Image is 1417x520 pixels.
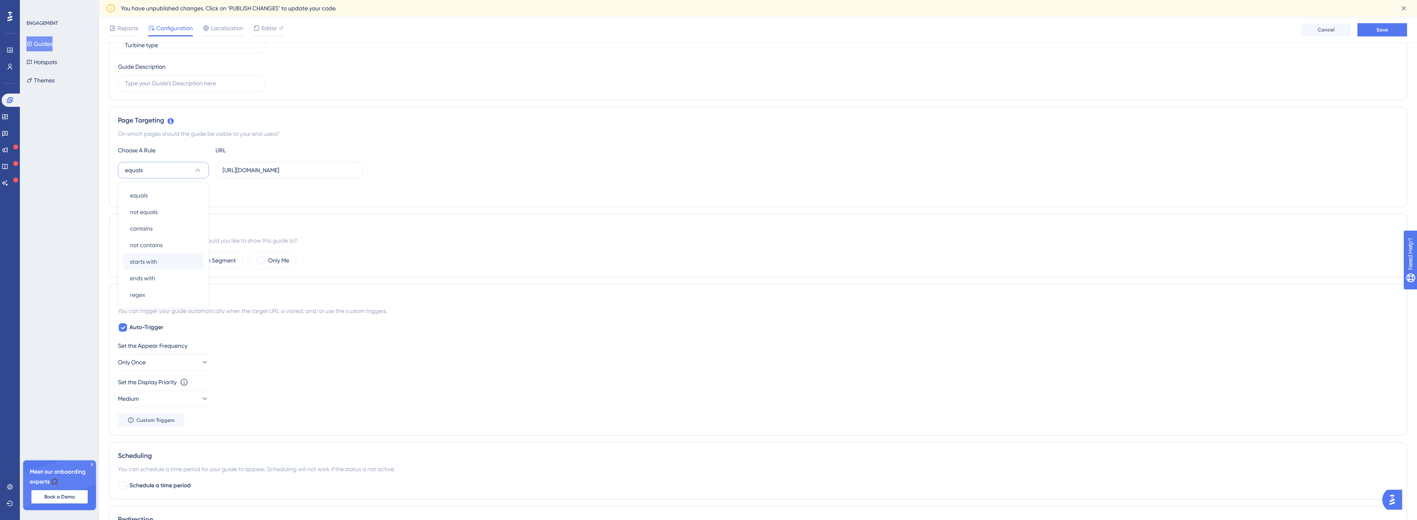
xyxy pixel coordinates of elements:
button: Guides [26,36,53,51]
div: You can trigger your guide automatically when the target URL is visited, and/or use the custom tr... [118,306,1398,316]
span: You have unpublished changes. Click on ‘PUBLISH CHANGES’ to update your code. [121,3,336,13]
span: Schedule a time period [129,481,191,491]
label: Only Me [268,255,289,265]
span: equals [125,165,143,175]
span: regex [130,290,145,300]
span: Book a Demo [44,494,75,500]
label: Custom Segment [190,255,236,265]
div: Guide Description [118,62,165,72]
button: Custom Triggers [118,414,184,427]
div: Audience Segmentation [118,222,1398,232]
span: Auto-Trigger [129,323,163,332]
div: ENGAGEMENT [26,20,58,26]
button: ends with [123,270,204,286]
span: not contains [130,240,163,250]
span: not equals [130,207,158,217]
span: contains [130,224,153,234]
button: Book a Demo [31,490,88,503]
button: starts with [123,253,204,270]
span: Only Once [118,357,146,367]
div: Which segment of the audience would you like to show this guide to? [118,236,1398,246]
button: Themes [26,73,55,88]
iframe: UserGuiding AI Assistant Launcher [1382,487,1407,512]
span: Configuration [156,23,193,33]
span: Need Help? [19,2,52,12]
button: Save [1357,23,1407,36]
button: not equals [123,204,204,220]
input: Type your Guide’s Description here [125,79,258,88]
div: On which pages should the guide be visible to your end users? [118,129,1398,139]
input: Type your Guide’s Name here [125,41,258,50]
span: Meet our onboarding experts 🎧 [30,467,89,487]
span: Cancel [1318,26,1335,33]
span: equals [130,190,148,200]
span: starts with [130,257,157,267]
span: Custom Triggers [137,417,175,424]
div: URL [216,145,307,155]
button: equals [123,187,204,204]
button: Medium [118,390,209,407]
div: Set the Display Priority [118,377,177,387]
div: Page Targeting [118,116,1398,125]
button: Hotspots [26,55,57,70]
span: Reports [117,23,138,33]
div: Scheduling [118,451,1398,461]
button: not contains [123,237,204,253]
span: Editor [261,23,277,33]
button: equals [118,162,209,178]
button: Cancel [1301,23,1351,36]
span: Save [1376,26,1388,33]
button: Only Once [118,354,209,371]
div: Set the Appear Frequency [118,341,1398,351]
span: Localization [211,23,243,33]
div: Choose A Rule [118,145,209,155]
input: yourwebsite.com/path [223,166,356,175]
button: regex [123,286,204,303]
div: You can schedule a time period for your guide to appear. Scheduling will not work if the status i... [118,464,1398,474]
div: Trigger [118,293,1398,303]
span: Medium [118,394,139,404]
span: ends with [130,273,155,283]
button: contains [123,220,204,237]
